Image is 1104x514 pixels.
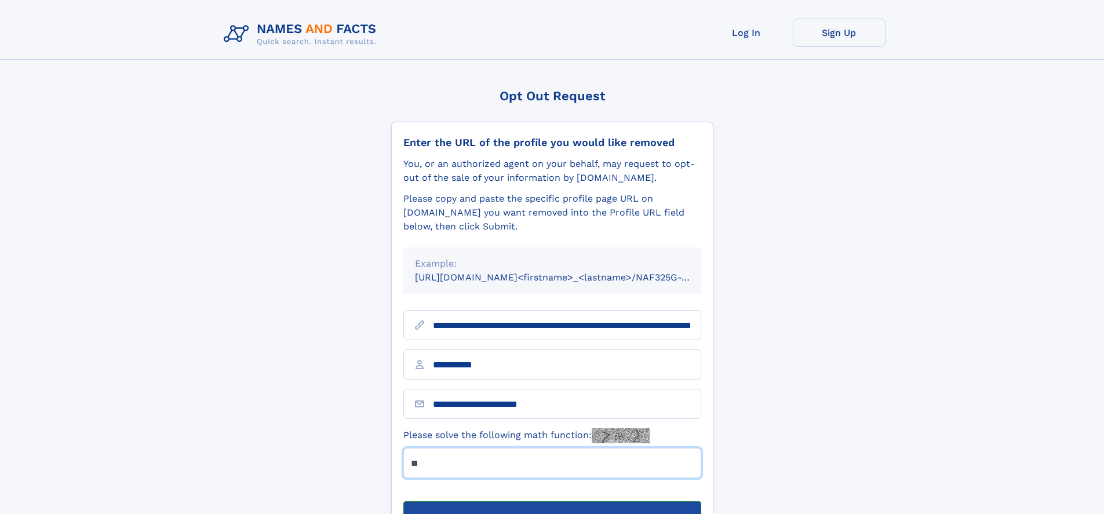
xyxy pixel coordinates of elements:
[219,19,386,50] img: Logo Names and Facts
[415,257,690,271] div: Example:
[403,136,701,149] div: Enter the URL of the profile you would like removed
[793,19,886,47] a: Sign Up
[403,192,701,234] div: Please copy and paste the specific profile page URL on [DOMAIN_NAME] you want removed into the Pr...
[700,19,793,47] a: Log In
[403,157,701,185] div: You, or an authorized agent on your behalf, may request to opt-out of the sale of your informatio...
[415,272,723,283] small: [URL][DOMAIN_NAME]<firstname>_<lastname>/NAF325G-xxxxxxxx
[391,89,713,103] div: Opt Out Request
[403,428,650,443] label: Please solve the following math function:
